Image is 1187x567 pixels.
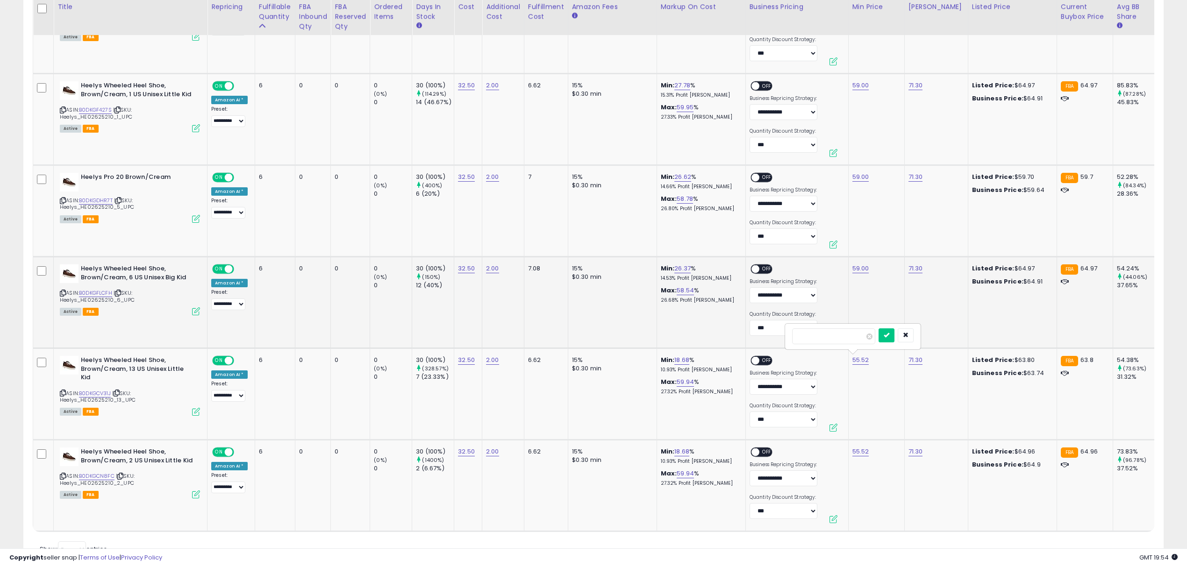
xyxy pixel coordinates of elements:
a: 71.30 [908,447,923,456]
div: 0 [374,98,412,106]
a: B0DKGCV31J [79,390,111,397]
small: (96.78%) [1123,456,1146,464]
div: $0.30 min [572,364,650,373]
div: 28.36% [1117,190,1155,198]
label: Quantity Discount Strategy: [750,220,817,226]
span: All listings currently available for purchase on Amazon [60,408,81,416]
div: FBA inbound Qty [299,2,327,31]
div: % [661,356,738,373]
div: 30 (100%) [416,447,454,456]
span: OFF [759,357,774,365]
div: $64.91 [972,277,1050,286]
div: % [661,103,738,120]
div: 37.52% [1117,464,1155,473]
p: 27.33% Profit [PERSON_NAME] [661,114,738,120]
div: 6 [259,447,288,456]
span: 2025-10-8 19:54 GMT [1139,553,1178,562]
div: 7.08 [528,264,561,273]
div: Amazon AI * [211,187,248,196]
span: | SKU: Heelys_HE02625210_5_UPC [60,197,134,211]
a: Privacy Policy [121,553,162,562]
div: $64.91 [972,94,1050,103]
p: 14.53% Profit [PERSON_NAME] [661,275,738,282]
small: (114.29%) [422,90,446,98]
div: % [661,447,738,465]
span: 59.7 [1080,172,1093,181]
b: Max: [661,286,677,295]
a: 71.30 [908,172,923,182]
a: B0DKGFLCFH [79,289,112,297]
div: 0 [374,447,412,456]
div: $0.30 min [572,456,650,464]
b: Min: [661,355,675,364]
small: (0%) [374,182,387,189]
span: 64.96 [1080,447,1098,456]
div: Title [57,2,203,12]
div: 30 (100%) [416,81,454,90]
b: Listed Price: [972,264,1015,273]
div: Fulfillable Quantity [259,2,291,21]
div: $0.30 min [572,273,650,281]
div: 0 [374,281,412,290]
a: 32.50 [458,264,475,273]
div: 52.28% [1117,173,1155,181]
span: FBA [83,491,99,499]
label: Quantity Discount Strategy: [750,36,817,43]
div: ASIN: [60,356,200,415]
small: FBA [1061,81,1078,92]
div: 85.83% [1117,81,1155,90]
a: 55.52 [852,355,869,365]
small: (0%) [374,273,387,281]
div: [PERSON_NAME] [908,2,964,12]
div: 0 [299,356,324,364]
div: Preset: [211,198,248,219]
p: 10.93% Profit [PERSON_NAME] [661,458,738,465]
span: ON [213,174,225,182]
div: Preset: [211,106,248,127]
span: ON [213,82,225,90]
img: 31Epx2u+NPL._SL40_.jpg [60,356,79,375]
div: % [661,469,738,487]
span: OFF [759,82,774,90]
small: FBA [1061,264,1078,275]
b: Min: [661,81,675,90]
div: Repricing [211,2,251,12]
span: ON [213,265,225,273]
a: 55.52 [852,447,869,456]
small: FBA [1061,447,1078,458]
div: Listed Price [972,2,1053,12]
div: 0 [335,356,363,364]
div: 0 [374,373,412,381]
a: 59.94 [677,377,694,387]
div: 6.62 [528,447,561,456]
span: OFF [759,174,774,182]
div: 30 (100%) [416,173,454,181]
div: $64.97 [972,264,1050,273]
div: Amazon AI * [211,370,248,379]
div: 54.38% [1117,356,1155,364]
div: Preset: [211,289,248,310]
div: 7 [528,173,561,181]
label: Business Repricing Strategy: [750,187,817,193]
label: Quantity Discount Strategy: [750,494,817,501]
div: 0 [335,264,363,273]
div: $59.70 [972,173,1050,181]
div: Markup on Cost [661,2,742,12]
a: B0DKGCN8FC [79,472,114,480]
div: Cost [458,2,478,12]
span: | SKU: Heelys_HE02625210_1_UPC [60,106,132,120]
div: 37.65% [1117,281,1155,290]
b: Min: [661,264,675,273]
small: Avg BB Share. [1117,21,1123,30]
span: Show: entries [40,545,107,553]
b: Heelys Wheeled Heel Shoe, Brown/Cream, 2 US Unisex Little Kid [81,447,194,467]
div: ASIN: [60,173,200,222]
a: 18.68 [674,355,689,365]
div: $64.9 [972,461,1050,469]
span: OFF [233,174,248,182]
b: Listed Price: [972,355,1015,364]
span: OFF [233,265,248,273]
div: 0 [374,356,412,364]
span: 63.8 [1080,355,1094,364]
div: 0 [374,464,412,473]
